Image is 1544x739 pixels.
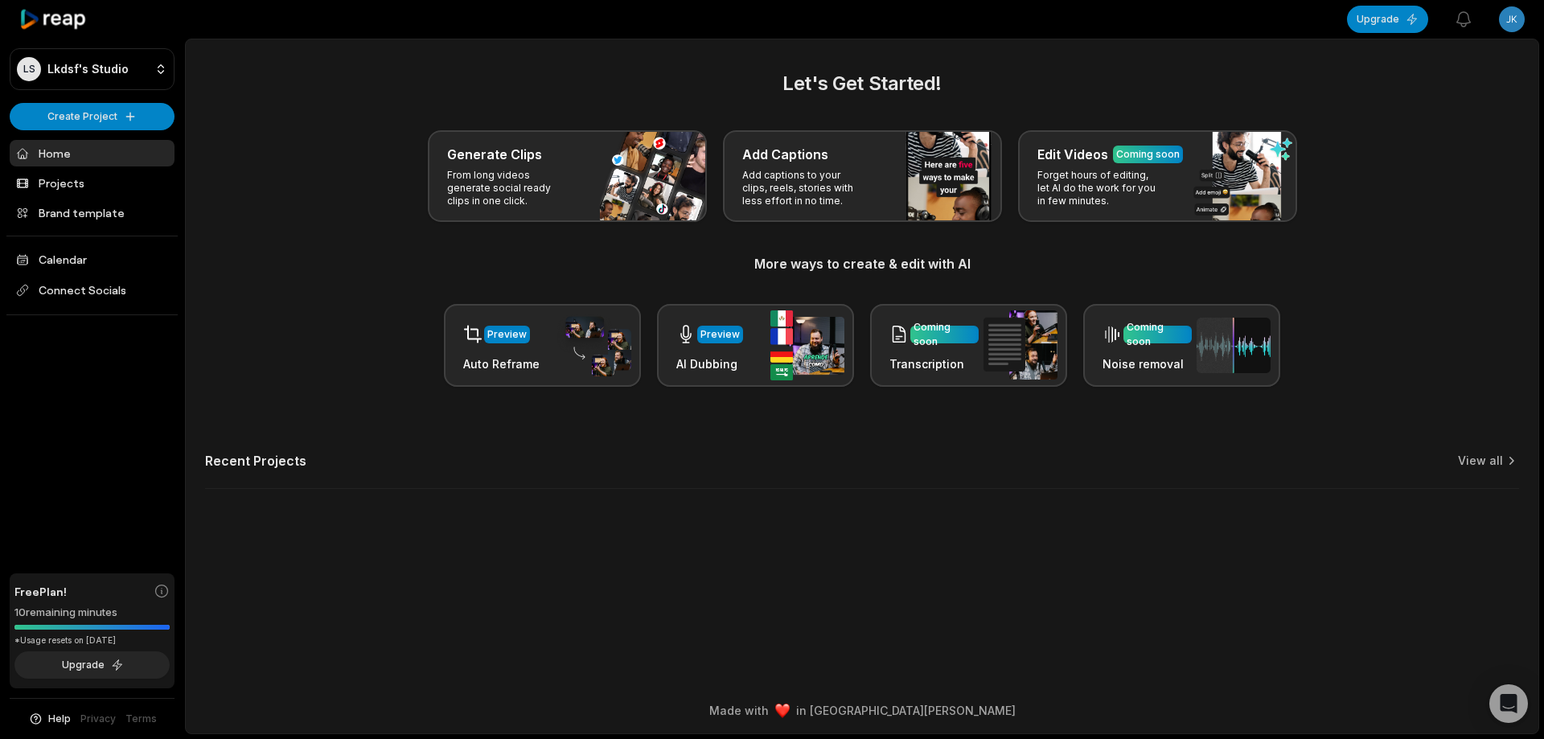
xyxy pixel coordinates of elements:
div: Preview [487,327,527,342]
a: Terms [125,712,157,726]
p: Lkdsf's Studio [47,62,129,76]
h2: Recent Projects [205,453,306,469]
a: Calendar [10,246,175,273]
h3: Add Captions [742,145,828,164]
img: transcription.png [983,310,1057,380]
button: Upgrade [1347,6,1428,33]
div: Preview [700,327,740,342]
div: Made with in [GEOGRAPHIC_DATA][PERSON_NAME] [200,702,1524,719]
div: LS [17,57,41,81]
div: Coming soon [1116,147,1180,162]
div: Open Intercom Messenger [1489,684,1528,723]
p: From long videos generate social ready clips in one click. [447,169,572,207]
h3: AI Dubbing [676,355,743,372]
h3: Noise removal [1103,355,1192,372]
button: Upgrade [14,651,170,679]
button: Help [28,712,71,726]
button: Create Project [10,103,175,130]
a: Privacy [80,712,116,726]
h3: More ways to create & edit with AI [205,254,1519,273]
span: Connect Socials [10,276,175,305]
h3: Auto Reframe [463,355,540,372]
div: 10 remaining minutes [14,605,170,621]
div: *Usage resets on [DATE] [14,634,170,647]
a: View all [1458,453,1503,469]
h3: Edit Videos [1037,145,1108,164]
div: Coming soon [1127,320,1189,349]
img: auto_reframe.png [557,314,631,377]
h3: Generate Clips [447,145,542,164]
div: Coming soon [914,320,975,349]
p: Forget hours of editing, let AI do the work for you in few minutes. [1037,169,1162,207]
span: Help [48,712,71,726]
a: Brand template [10,199,175,226]
img: noise_removal.png [1197,318,1271,373]
p: Add captions to your clips, reels, stories with less effort in no time. [742,169,867,207]
span: Free Plan! [14,583,67,600]
h3: Transcription [889,355,979,372]
h2: Let's Get Started! [205,69,1519,98]
img: heart emoji [775,704,790,718]
a: Projects [10,170,175,196]
img: ai_dubbing.png [770,310,844,380]
a: Home [10,140,175,166]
